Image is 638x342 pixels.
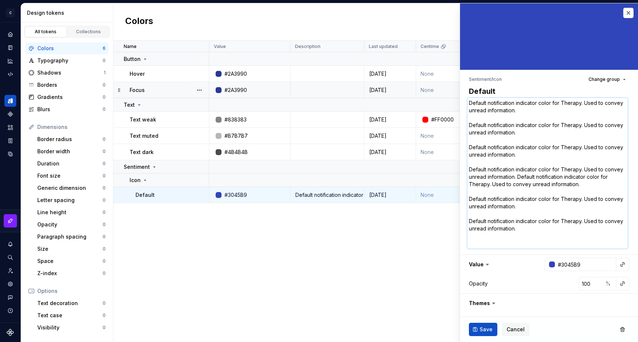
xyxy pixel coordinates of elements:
[136,191,155,199] p: Default
[124,163,150,171] p: Sentiment
[25,103,109,115] a: Blurs0
[37,287,106,295] div: Options
[365,70,415,78] div: [DATE]
[37,81,103,89] div: Borders
[291,191,364,199] div: Default notification indicator color for Therapy. Used to convey unread information. Default noti...
[467,85,628,98] textarea: Default
[125,15,153,28] h2: Colors
[37,312,103,319] div: Text case
[130,132,158,140] p: Text muted
[37,160,103,167] div: Duration
[130,70,145,78] p: Hover
[103,106,106,112] div: 0
[34,243,109,255] a: Size0
[4,252,16,263] div: Search ⌘K
[130,177,141,184] p: Icon
[416,128,497,144] td: None
[103,94,106,100] div: 0
[4,68,16,80] div: Code automation
[25,55,109,66] a: Typography0
[103,300,106,306] div: 0
[416,144,497,160] td: None
[365,86,415,94] div: [DATE]
[37,57,103,64] div: Typography
[502,323,529,336] button: Cancel
[37,172,103,179] div: Font size
[34,206,109,218] a: Line height0
[469,280,488,287] div: Opacity
[25,42,109,54] a: Colors6
[103,58,106,64] div: 0
[4,28,16,40] a: Home
[224,148,248,156] div: #4B4B4B
[224,70,247,78] div: #2A3990
[37,106,103,113] div: Blurs
[4,238,16,250] button: Notifications
[37,45,103,52] div: Colors
[103,185,106,191] div: 0
[103,312,106,318] div: 0
[4,291,16,303] button: Contact support
[104,70,106,76] div: 1
[37,233,103,240] div: Paragraph spacing
[103,209,106,215] div: 0
[103,148,106,154] div: 0
[416,187,497,203] td: None
[37,69,104,76] div: Shadows
[467,98,628,249] textarea: Default notification indicator color for Therapy. Used to convey unread information. Default noti...
[416,82,497,98] td: None
[103,246,106,252] div: 0
[6,8,15,17] div: C
[295,44,320,49] p: Description
[34,309,109,321] a: Text case0
[224,86,247,94] div: #2A3990
[37,123,106,131] div: Dimensions
[70,29,107,35] div: Collections
[579,277,603,290] input: 100
[37,324,103,331] div: Visibility
[130,148,154,156] p: Text dark
[25,79,109,91] a: Borders0
[37,148,103,155] div: Border width
[34,255,109,267] a: Space0
[103,45,106,51] div: 6
[214,44,226,49] p: Value
[4,55,16,67] a: Analytics
[365,191,415,199] div: [DATE]
[4,108,16,120] a: Components
[4,42,16,54] a: Documentation
[25,91,109,103] a: Gradients0
[103,270,106,276] div: 0
[34,267,109,279] a: Z-index0
[34,194,109,206] a: Letter spacing0
[103,258,106,264] div: 0
[124,44,137,49] p: Name
[27,9,110,17] div: Design tokens
[124,55,141,63] p: Button
[34,170,109,182] a: Font size0
[37,136,103,143] div: Border radius
[589,76,620,82] span: Change group
[585,74,629,85] button: Change group
[224,191,247,199] div: #3045B9
[1,5,19,21] button: C
[34,158,109,170] a: Duration0
[4,278,16,290] a: Settings
[421,44,439,49] p: Centime
[34,219,109,230] a: Opacity0
[37,93,103,101] div: Gradients
[37,300,103,307] div: Text decoration
[491,76,493,82] li: /
[369,44,398,49] p: Last updated
[37,245,103,253] div: Size
[103,82,106,88] div: 0
[365,132,415,140] div: [DATE]
[130,86,145,94] p: Focus
[480,326,493,333] span: Save
[34,231,109,243] a: Paragraph spacing0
